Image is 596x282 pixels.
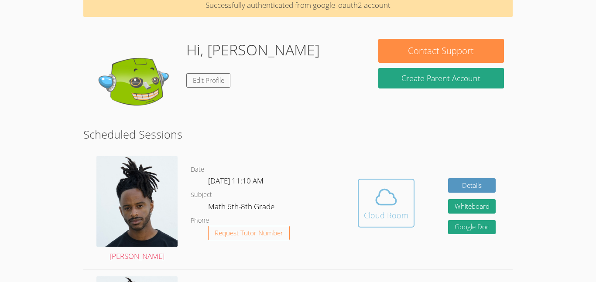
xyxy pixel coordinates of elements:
button: Contact Support [378,39,504,63]
img: default.png [92,39,179,126]
button: Request Tutor Number [208,226,290,240]
a: Details [448,178,496,193]
dt: Date [191,164,204,175]
button: Create Parent Account [378,68,504,88]
h2: Scheduled Sessions [83,126,513,143]
button: Cloud Room [358,179,414,228]
span: [DATE] 11:10 AM [208,176,264,186]
dd: Math 6th-8th Grade [208,200,276,215]
a: Edit Profile [186,73,231,88]
div: Cloud Room [364,209,408,221]
dt: Phone [191,215,209,226]
dt: Subject [191,190,212,200]
a: [PERSON_NAME] [96,156,178,263]
h1: Hi, [PERSON_NAME] [186,39,320,61]
button: Whiteboard [448,199,496,214]
span: Request Tutor Number [215,230,283,236]
img: Portrait.jpg [96,156,178,246]
a: Google Doc [448,220,496,234]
